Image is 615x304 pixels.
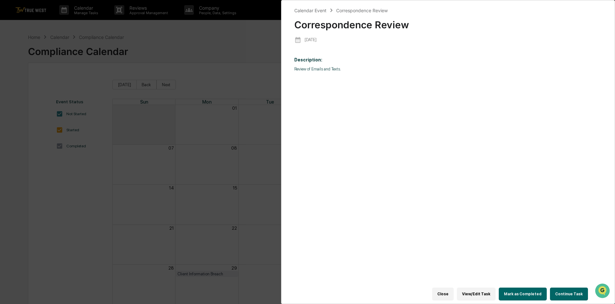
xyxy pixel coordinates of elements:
[109,51,117,59] button: Start new chat
[305,37,317,42] p: [DATE]
[432,288,454,300] button: Close
[4,91,43,102] a: 🔎Data Lookup
[53,81,80,88] span: Attestations
[6,49,18,61] img: 1746055101610-c473b297-6a78-478c-a979-82029cc54cd1
[13,93,41,100] span: Data Lookup
[4,78,44,90] a: 🖐️Preclearance
[336,8,388,13] div: Correspondence Review
[13,81,42,88] span: Preclearance
[550,288,588,300] button: Continue Task
[22,49,106,56] div: Start new chat
[294,8,326,13] div: Calendar Event
[457,288,496,300] button: View/Edit Task
[6,94,12,99] div: 🔎
[294,57,322,62] b: Description:
[294,14,602,31] div: Correspondence Review
[22,56,81,61] div: We're available if you need us!
[44,78,82,90] a: 🗄️Attestations
[6,82,12,87] div: 🖐️
[45,109,78,114] a: Powered byPylon
[6,14,117,24] p: How can we help?
[294,67,602,71] p: Review of Emails and Texts.
[594,283,612,300] iframe: Open customer support
[499,288,547,300] button: Mark as Completed
[47,82,52,87] div: 🗄️
[64,109,78,114] span: Pylon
